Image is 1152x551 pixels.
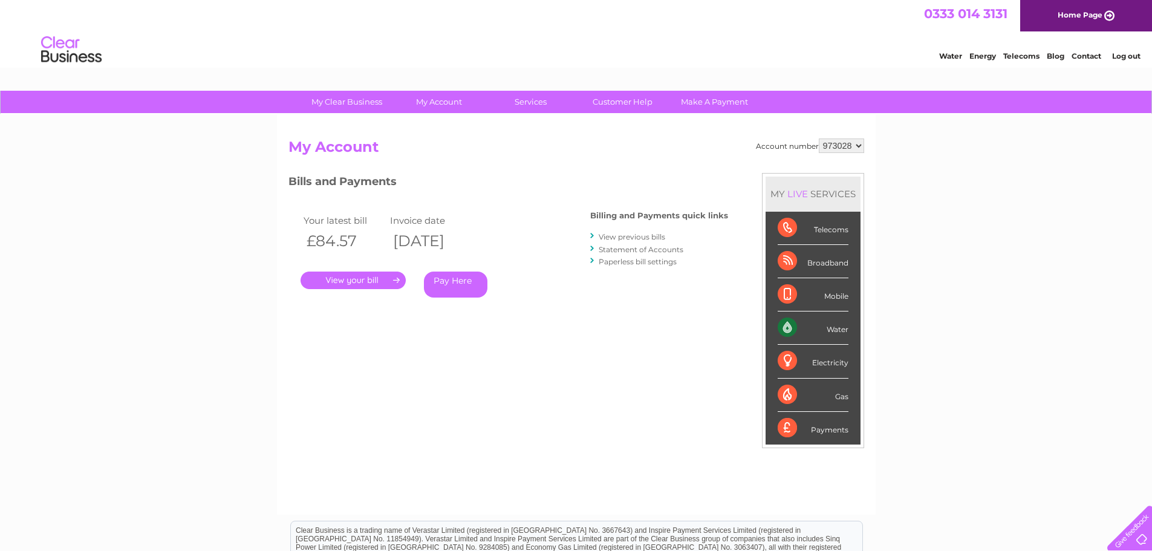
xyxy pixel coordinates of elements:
[288,173,728,194] h3: Bills and Payments
[778,245,848,278] div: Broadband
[599,245,683,254] a: Statement of Accounts
[778,379,848,412] div: Gas
[590,211,728,220] h4: Billing and Payments quick links
[599,232,665,241] a: View previous bills
[1112,51,1141,60] a: Log out
[778,278,848,311] div: Mobile
[301,212,388,229] td: Your latest bill
[1003,51,1040,60] a: Telecoms
[481,91,581,113] a: Services
[573,91,672,113] a: Customer Help
[766,177,861,211] div: MY SERVICES
[387,212,474,229] td: Invoice date
[288,139,864,161] h2: My Account
[778,345,848,378] div: Electricity
[939,51,962,60] a: Water
[301,229,388,253] th: £84.57
[665,91,764,113] a: Make A Payment
[924,6,1007,21] a: 0333 014 3131
[756,139,864,153] div: Account number
[1047,51,1064,60] a: Blog
[1072,51,1101,60] a: Contact
[969,51,996,60] a: Energy
[599,257,677,266] a: Paperless bill settings
[301,272,406,289] a: .
[778,412,848,445] div: Payments
[389,91,489,113] a: My Account
[41,31,102,68] img: logo.png
[785,188,810,200] div: LIVE
[297,91,397,113] a: My Clear Business
[424,272,487,298] a: Pay Here
[778,311,848,345] div: Water
[387,229,474,253] th: [DATE]
[291,7,862,59] div: Clear Business is a trading name of Verastar Limited (registered in [GEOGRAPHIC_DATA] No. 3667643...
[778,212,848,245] div: Telecoms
